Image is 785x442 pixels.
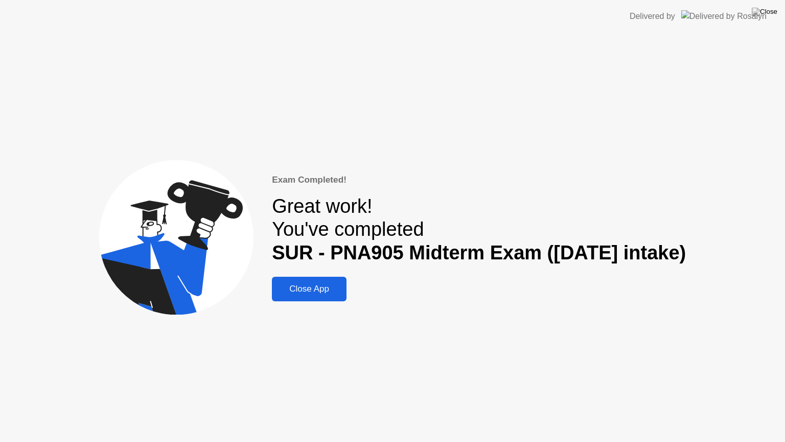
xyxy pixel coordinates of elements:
div: Close App [275,284,343,294]
img: Close [752,8,777,16]
button: Close App [272,277,347,301]
div: Delivered by [630,10,675,23]
div: Exam Completed! [272,173,686,187]
div: Great work! You've completed [272,195,686,265]
img: Delivered by Rosalyn [681,10,767,22]
b: SUR - PNA905 Midterm Exam ([DATE] intake) [272,242,686,263]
